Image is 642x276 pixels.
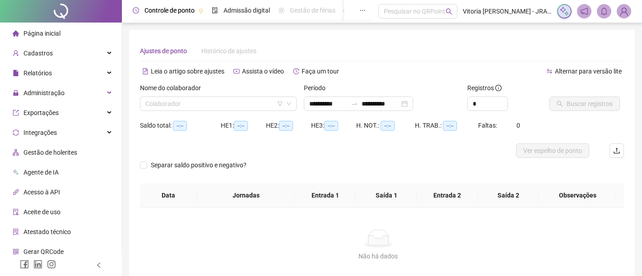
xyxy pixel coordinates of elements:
span: file [13,70,19,76]
span: sun [278,7,284,14]
div: HE 1: [221,120,266,131]
div: HE 2: [266,120,311,131]
span: Faça um tour [302,68,339,75]
img: 71937 [617,5,631,18]
span: audit [13,209,19,215]
span: user-add [13,50,19,56]
button: Buscar registros [549,97,620,111]
span: history [293,68,299,74]
span: instagram [47,260,56,269]
span: Página inicial [23,30,60,37]
span: Aceite de uso [23,208,60,216]
span: pushpin [198,8,204,14]
span: home [13,30,19,37]
span: clock-circle [133,7,139,14]
span: left [96,262,102,268]
span: ellipsis [359,7,366,14]
span: Cadastros [23,50,53,57]
span: Registros [467,83,502,93]
span: Controle de ponto [144,7,195,14]
th: Entrada 1 [295,183,356,208]
div: H. TRAB.: [415,120,478,131]
span: sync [13,129,19,136]
label: Período [304,83,331,93]
span: Separar saldo positivo e negativo? [147,160,250,170]
span: api [13,189,19,195]
span: facebook [20,260,29,269]
span: filter [277,101,283,106]
span: Acesso à API [23,189,60,196]
span: --:-- [279,121,293,131]
th: Jornadas [197,183,295,208]
span: --:-- [443,121,457,131]
div: Não há dados [151,251,605,261]
label: Nome do colaborador [140,83,207,93]
span: down [286,101,292,106]
span: apartment [13,149,19,156]
span: Gerar QRCode [23,248,64,255]
span: qrcode [13,248,19,255]
span: export [13,110,19,116]
span: Gestão de férias [290,7,335,14]
span: Alternar para versão lite [555,68,622,75]
span: youtube [233,68,240,74]
span: Agente de IA [23,169,59,176]
span: to [351,100,358,107]
span: info-circle [495,85,502,91]
span: Integrações [23,129,57,136]
span: --:-- [173,121,187,131]
img: sparkle-icon.fc2bf0ac1784a2077858766a79e2daf3.svg [559,6,569,16]
span: Administração [23,89,65,97]
span: dashboard [344,7,350,14]
th: Entrada 2 [417,183,478,208]
span: file-done [212,7,218,14]
span: 0 [516,122,520,129]
span: Relatórios [23,69,52,77]
span: --:-- [381,121,395,131]
span: Atestado técnico [23,228,71,235]
span: Exportações [23,109,59,116]
span: notification [580,7,588,15]
span: swap-right [351,100,358,107]
span: linkedin [33,260,42,269]
span: file-text [142,68,149,74]
span: upload [613,147,620,154]
span: Ajustes de ponto [140,47,187,55]
span: Faltas: [478,122,498,129]
span: swap [546,68,553,74]
span: lock [13,90,19,96]
span: Leia o artigo sobre ajustes [151,68,224,75]
span: --:-- [234,121,248,131]
span: Histórico de ajustes [201,47,256,55]
th: Data [140,183,197,208]
button: Ver espelho de ponto [516,143,589,158]
div: HE 3: [311,120,356,131]
span: --:-- [324,121,338,131]
span: Gestão de holerites [23,149,77,156]
th: Saída 1 [356,183,417,208]
div: H. NOT.: [356,120,415,131]
th: Observações [539,183,616,208]
th: Saída 2 [478,183,539,208]
span: search [446,8,452,15]
span: Vitoria [PERSON_NAME] - JRA - REFORMAS E INSTALAÇÕES LTDA [463,6,552,16]
span: bell [600,7,608,15]
span: Observações [546,190,609,200]
div: Saldo total: [140,120,221,131]
span: Admissão digital [223,7,270,14]
span: solution [13,229,19,235]
span: Assista o vídeo [242,68,284,75]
